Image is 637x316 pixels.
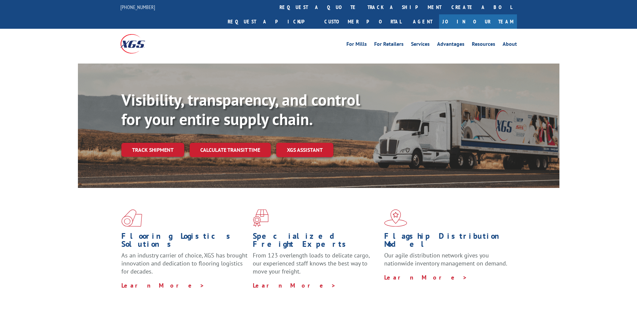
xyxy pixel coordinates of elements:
a: Track shipment [121,143,184,157]
a: About [503,41,517,49]
img: xgs-icon-total-supply-chain-intelligence-red [121,209,142,227]
img: xgs-icon-focused-on-flooring-red [253,209,269,227]
a: Services [411,41,430,49]
a: [PHONE_NUMBER] [120,4,155,10]
a: Join Our Team [439,14,517,29]
a: For Retailers [374,41,404,49]
span: As an industry carrier of choice, XGS has brought innovation and dedication to flooring logistics... [121,251,247,275]
a: Advantages [437,41,464,49]
b: Visibility, transparency, and control for your entire supply chain. [121,89,360,129]
img: xgs-icon-flagship-distribution-model-red [384,209,407,227]
span: Our agile distribution network gives you nationwide inventory management on demand. [384,251,507,267]
a: Customer Portal [319,14,406,29]
p: From 123 overlength loads to delicate cargo, our experienced staff knows the best way to move you... [253,251,379,281]
a: Request a pickup [223,14,319,29]
h1: Flooring Logistics Solutions [121,232,248,251]
a: Calculate transit time [190,143,271,157]
a: For Mills [346,41,367,49]
a: Learn More > [253,282,336,289]
h1: Flagship Distribution Model [384,232,511,251]
a: Learn More > [121,282,205,289]
a: Learn More > [384,274,467,281]
a: Agent [406,14,439,29]
h1: Specialized Freight Experts [253,232,379,251]
a: XGS ASSISTANT [276,143,333,157]
a: Resources [472,41,495,49]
